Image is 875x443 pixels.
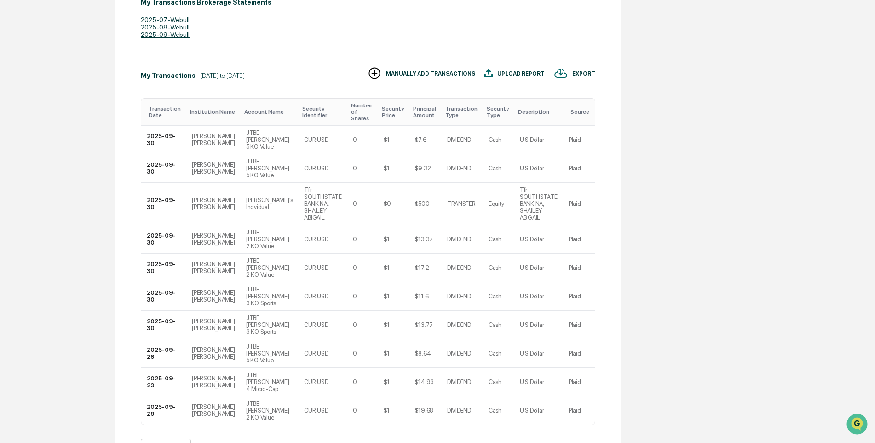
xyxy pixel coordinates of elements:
[192,318,235,332] div: [PERSON_NAME] [PERSON_NAME]
[384,136,390,143] div: $1
[415,379,434,385] div: $14.93
[192,375,235,389] div: [PERSON_NAME] [PERSON_NAME]
[368,66,381,80] img: MANUALLY ADD TRANSACTIONS
[192,161,235,175] div: [PERSON_NAME] [PERSON_NAME]
[572,70,595,77] div: EXPORT
[192,261,235,274] div: [PERSON_NAME] [PERSON_NAME]
[489,321,501,328] div: Cash
[415,200,430,207] div: $500
[554,66,568,80] img: EXPORT
[384,321,390,328] div: $1
[520,165,544,172] div: U S Dollar
[563,154,595,183] td: Plaid
[353,350,357,357] div: 0
[384,379,390,385] div: $1
[156,73,167,84] button: Start new chat
[241,368,299,396] td: JTBE [PERSON_NAME] 4 Micro-Cap
[192,289,235,303] div: [PERSON_NAME] [PERSON_NAME]
[518,109,559,115] div: Toggle SortBy
[141,396,186,425] td: 2025-09-29
[149,105,183,118] div: Toggle SortBy
[141,183,186,225] td: 2025-09-30
[141,282,186,311] td: 2025-09-30
[563,126,595,154] td: Plaid
[18,134,58,143] span: Data Lookup
[244,109,295,115] div: Toggle SortBy
[241,396,299,425] td: JTBE [PERSON_NAME] 2 KO Value
[415,264,429,271] div: $17.2
[141,154,186,183] td: 2025-09-30
[9,117,17,124] div: 🖐️
[141,339,186,368] td: 2025-09-29
[304,165,328,172] div: CUR:USD
[302,105,344,118] div: Toggle SortBy
[384,236,390,243] div: $1
[6,130,62,146] a: 🔎Data Lookup
[384,200,391,207] div: $0
[241,126,299,154] td: JTBE [PERSON_NAME] 5 KO Value
[141,311,186,339] td: 2025-09-30
[190,109,237,115] div: Toggle SortBy
[384,165,390,172] div: $1
[141,72,196,79] div: My Transactions
[304,350,328,357] div: CUR:USD
[192,133,235,146] div: [PERSON_NAME] [PERSON_NAME]
[241,225,299,254] td: JTBE [PERSON_NAME] 2 KO Value
[447,136,471,143] div: DIVIDEND
[563,368,595,396] td: Plaid
[489,165,501,172] div: Cash
[520,350,544,357] div: U S Dollar
[520,236,544,243] div: U S Dollar
[200,72,245,79] div: [DATE] to [DATE]
[141,368,186,396] td: 2025-09-29
[141,16,595,23] div: 2025-07-Webull
[415,321,433,328] div: $13.77
[304,407,328,414] div: CUR:USD
[520,379,544,385] div: U S Dollar
[353,379,357,385] div: 0
[447,379,471,385] div: DIVIDEND
[447,200,476,207] div: TRANSFER
[520,293,544,300] div: U S Dollar
[241,183,299,225] td: [PERSON_NAME]'s Indvidual
[241,154,299,183] td: JTBE [PERSON_NAME] 5 KO Value
[92,156,111,163] span: Pylon
[415,350,431,357] div: $8.64
[63,112,118,129] a: 🗄️Attestations
[304,293,328,300] div: CUR:USD
[489,293,501,300] div: Cash
[141,126,186,154] td: 2025-09-30
[484,66,493,80] img: UPLOAD REPORT
[415,293,429,300] div: $11.6
[141,225,186,254] td: 2025-09-30
[353,136,357,143] div: 0
[384,293,390,300] div: $1
[67,117,74,124] div: 🗄️
[141,254,186,282] td: 2025-09-30
[520,321,544,328] div: U S Dollar
[563,225,595,254] td: Plaid
[353,293,357,300] div: 0
[413,105,438,118] div: Toggle SortBy
[353,236,357,243] div: 0
[563,282,595,311] td: Plaid
[489,200,504,207] div: Equity
[487,105,511,118] div: Toggle SortBy
[241,339,299,368] td: JTBE [PERSON_NAME] 5 KO Value
[353,264,357,271] div: 0
[9,134,17,142] div: 🔎
[192,232,235,246] div: [PERSON_NAME] [PERSON_NAME]
[76,116,114,125] span: Attestations
[386,70,475,77] div: MANUALLY ADD TRANSACTIONS
[447,165,471,172] div: DIVIDEND
[304,264,328,271] div: CUR:USD
[6,112,63,129] a: 🖐️Preclearance
[489,350,501,357] div: Cash
[18,116,59,125] span: Preclearance
[447,321,471,328] div: DIVIDEND
[489,136,501,143] div: Cash
[520,187,558,221] div: Tfr SOUTHSTATE BANK NA, SHAILEY ABIGAIL
[382,105,406,118] div: Toggle SortBy
[489,379,501,385] div: Cash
